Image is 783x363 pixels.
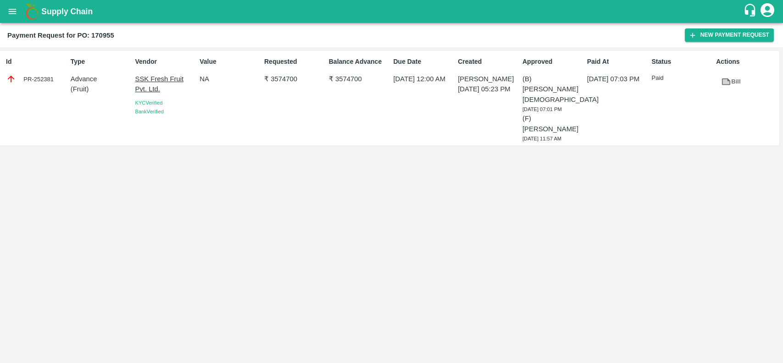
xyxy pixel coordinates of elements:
[458,84,519,94] p: [DATE] 05:23 PM
[522,57,583,67] p: Approved
[23,2,41,21] img: logo
[652,74,713,83] p: Paid
[71,74,132,84] p: Advance
[685,28,774,42] button: New Payment Request
[135,74,196,95] p: SSK Fresh Fruit Pvt. Ltd.
[264,74,325,84] p: ₹ 3574700
[458,74,519,84] p: [PERSON_NAME]
[587,74,648,84] p: [DATE] 07:03 PM
[522,74,583,105] p: (B) [PERSON_NAME][DEMOGRAPHIC_DATA]
[135,109,164,114] span: Bank Verified
[522,113,583,134] p: (F) [PERSON_NAME]
[135,57,196,67] p: Vendor
[7,32,114,39] b: Payment Request for PO: 170955
[135,100,163,106] span: KYC Verified
[394,57,455,67] p: Due Date
[264,57,325,67] p: Requested
[200,57,261,67] p: Value
[329,74,390,84] p: ₹ 3574700
[200,74,261,84] p: NA
[587,57,648,67] p: Paid At
[522,136,561,141] span: [DATE] 11:57 AM
[6,57,67,67] p: Id
[394,74,455,84] p: [DATE] 12:00 AM
[716,57,777,67] p: Actions
[759,2,776,21] div: account of current user
[743,3,759,20] div: customer-support
[41,7,93,16] b: Supply Chain
[652,57,713,67] p: Status
[71,57,132,67] p: Type
[329,57,390,67] p: Balance Advance
[71,84,132,94] p: ( Fruit )
[522,106,562,112] span: [DATE] 07:01 PM
[2,1,23,22] button: open drawer
[716,74,745,90] a: Bill
[41,5,743,18] a: Supply Chain
[6,74,67,84] div: PR-252381
[458,57,519,67] p: Created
